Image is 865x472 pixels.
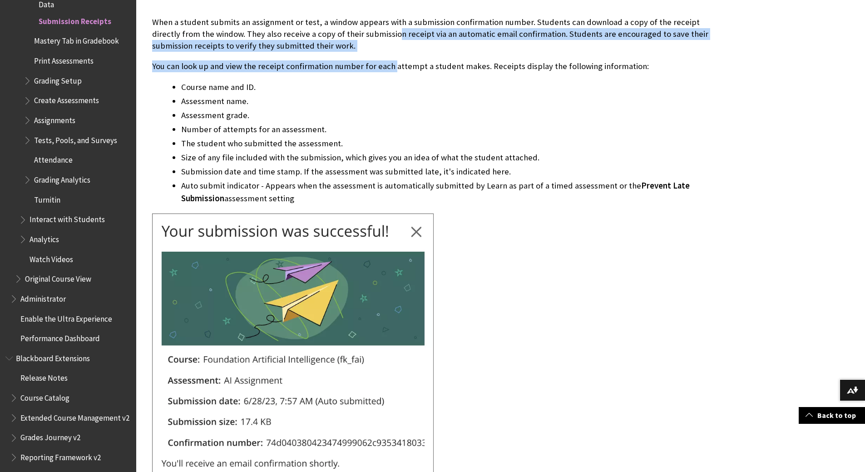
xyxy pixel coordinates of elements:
span: Performance Dashboard [20,331,100,343]
span: Tests, Pools, and Surveys [34,133,117,145]
span: Create Assessments [34,93,99,105]
span: Grading Setup [34,73,82,85]
span: Turnitin [34,192,60,204]
li: Course name and ID. [181,81,715,94]
span: Blackboard Extensions [16,351,90,363]
span: Administrator [20,291,66,303]
li: Assessment grade. [181,109,715,122]
span: Mastery Tab in Gradebook [34,34,119,46]
span: Watch Videos [30,252,73,264]
span: Course Catalog [20,390,69,402]
span: Original Course View [25,271,91,283]
p: You can look up and view the receipt confirmation number for each attempt a student makes. Receip... [152,60,715,72]
span: Reporting Framework v2 [20,450,101,462]
span: Release Notes [20,371,68,383]
li: Assessment name. [181,95,715,108]
span: Interact with Students [30,212,105,224]
p: When a student submits an assignment or test, a window appears with a submission confirmation num... [152,16,715,52]
li: The student who submitted the assessment. [181,137,715,150]
span: Submission Receipts [39,14,111,26]
span: Enable the Ultra Experience [20,311,112,323]
span: Assignments [34,113,75,125]
li: Auto submit indicator - Appears when the assessment is automatically submitted by Learn as part o... [181,179,715,205]
span: Extended Course Management v2 [20,410,129,422]
a: Back to top [799,407,865,424]
span: Grades Journey v2 [20,430,80,442]
li: Number of attempts for an assessment. [181,123,715,136]
span: Print Assessments [34,53,94,65]
li: Size of any file included with the submission, which gives you an idea of what the student attached. [181,151,715,164]
li: Submission date and time stamp. If the assessment was submitted late, it's indicated here. [181,165,715,178]
span: Attendance [34,153,73,165]
span: Grading Analytics [34,172,90,184]
span: Analytics [30,232,59,244]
